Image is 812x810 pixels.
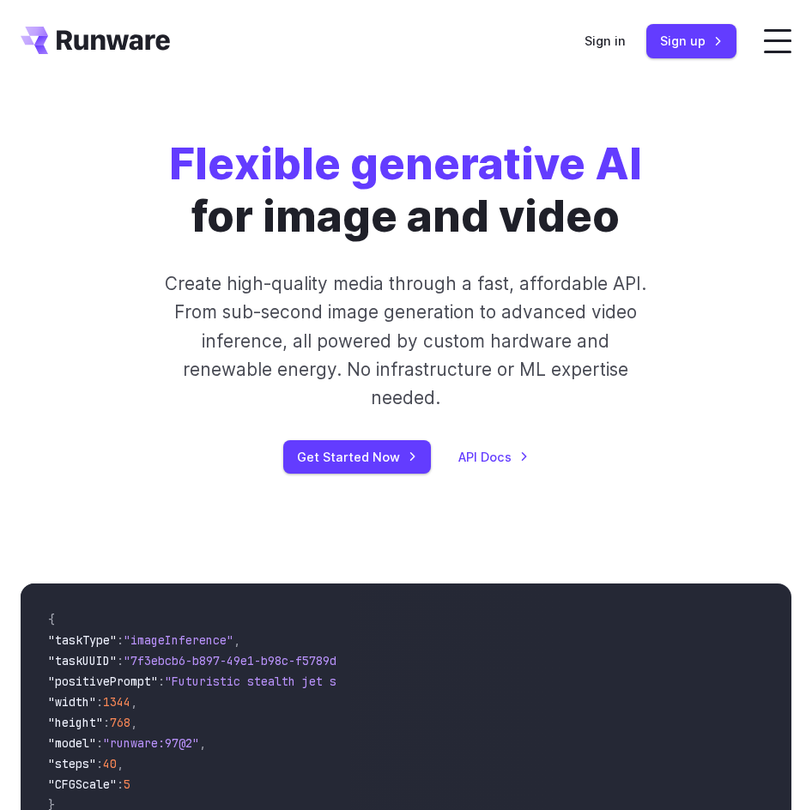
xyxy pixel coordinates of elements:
[48,735,96,751] span: "model"
[130,715,137,730] span: ,
[283,440,431,474] a: Get Started Now
[117,777,124,792] span: :
[48,777,117,792] span: "CFGScale"
[103,694,130,710] span: 1344
[48,653,117,668] span: "taskUUID"
[103,715,110,730] span: :
[199,735,206,751] span: ,
[110,715,130,730] span: 768
[233,632,240,648] span: ,
[169,137,642,242] h1: for image and video
[96,756,103,771] span: :
[585,31,626,51] a: Sign in
[48,756,96,771] span: "steps"
[96,735,103,751] span: :
[130,694,137,710] span: ,
[117,632,124,648] span: :
[21,27,170,54] a: Go to /
[103,756,117,771] span: 40
[646,24,736,57] a: Sign up
[458,447,529,467] a: API Docs
[117,653,124,668] span: :
[165,674,790,689] span: "Futuristic stealth jet streaking through a neon-lit cityscape with glowing purple exhaust"
[103,735,199,751] span: "runware:97@2"
[48,632,117,648] span: "taskType"
[48,694,96,710] span: "width"
[158,674,165,689] span: :
[160,269,653,412] p: Create high-quality media through a fast, affordable API. From sub-second image generation to adv...
[124,653,385,668] span: "7f3ebcb6-b897-49e1-b98c-f5789d2d40d7"
[48,612,55,627] span: {
[169,137,642,190] strong: Flexible generative AI
[124,632,233,648] span: "imageInference"
[124,777,130,792] span: 5
[48,674,158,689] span: "positivePrompt"
[96,694,103,710] span: :
[117,756,124,771] span: ,
[48,715,103,730] span: "height"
